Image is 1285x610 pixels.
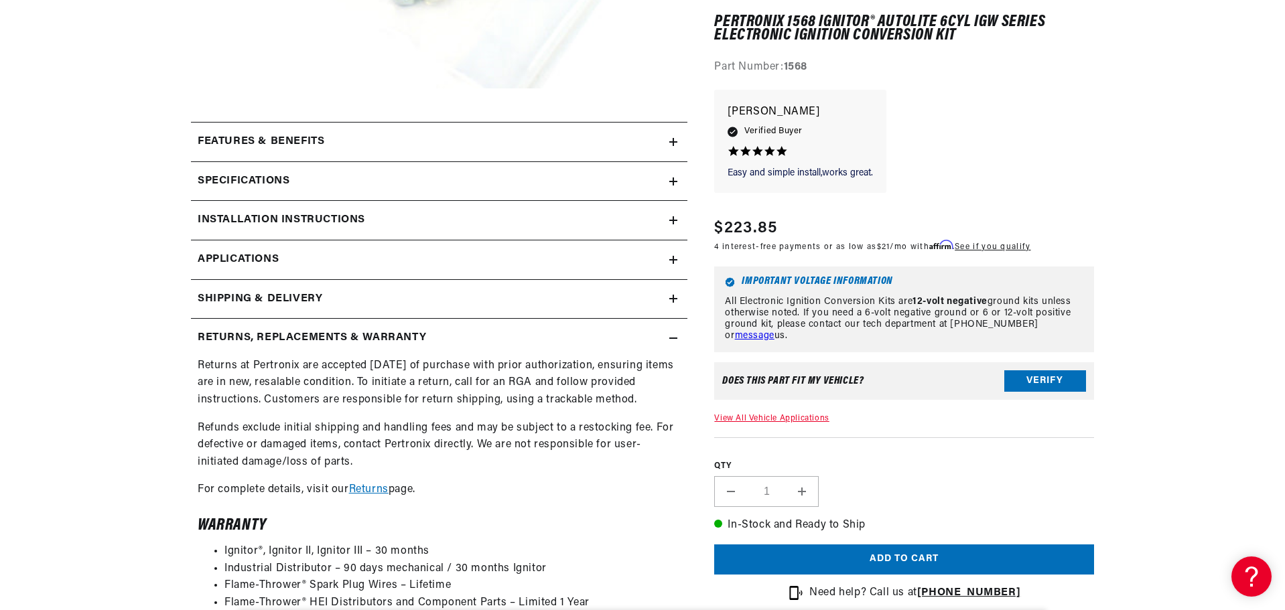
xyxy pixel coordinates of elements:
h4: Warranty [198,519,681,532]
strong: 12-volt negative [912,297,988,307]
a: See if you qualify - Learn more about Affirm Financing (opens in modal) [955,244,1030,252]
span: Applications [198,251,279,269]
h2: Specifications [198,173,289,190]
summary: Specifications [191,162,687,201]
span: $21 [877,244,890,252]
a: Returns [349,484,389,495]
li: Flame-Thrower® Spark Plug Wires – Lifetime [224,577,681,595]
p: Returns at Pertronix are accepted [DATE] of purchase with prior authorization, ensuring items are... [198,358,681,409]
summary: Returns, Replacements & Warranty [191,319,687,358]
button: Add to cart [714,545,1094,575]
li: Ignitor®, Ignitor II, Ignitor III – 30 months [224,543,681,560]
div: Part Number: [714,60,1094,77]
span: Verified Buyer [744,125,802,139]
h2: Returns, Replacements & Warranty [198,329,426,347]
summary: Features & Benefits [191,123,687,161]
strong: 1568 [784,62,807,73]
div: Does This part fit My vehicle? [722,376,864,387]
a: [PHONE_NUMBER] [917,587,1020,598]
h6: Important Voltage Information [725,277,1083,287]
p: Easy and simple install,works great. [728,167,873,180]
span: $223.85 [714,217,777,241]
p: For complete details, visit our page. [198,481,681,499]
h2: Shipping & Delivery [198,291,322,308]
p: 4 interest-free payments or as low as /mo with . [714,241,1030,254]
summary: Shipping & Delivery [191,280,687,319]
summary: Installation instructions [191,201,687,240]
a: message [735,331,774,341]
p: Need help? Call us at [809,585,1020,602]
li: Industrial Distributor – 90 days mechanical / 30 months Ignitor [224,560,681,578]
p: Refunds exclude initial shipping and handling fees and may be subject to a restocking fee. For de... [198,420,681,471]
a: View All Vehicle Applications [714,415,829,423]
a: Applications [191,240,687,280]
label: QTY [714,461,1094,472]
span: Affirm [929,240,953,250]
h2: Installation instructions [198,212,365,229]
h1: PerTronix 1568 Ignitor® Autolite 6cyl IGW Series Electronic Ignition Conversion Kit [714,15,1094,43]
button: Verify [1004,371,1086,392]
p: [PERSON_NAME] [728,103,873,122]
p: All Electronic Ignition Conversion Kits are ground kits unless otherwise noted. If you need a 6-v... [725,297,1083,341]
p: In-Stock and Ready to Ship [714,517,1094,534]
h2: Features & Benefits [198,133,324,151]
